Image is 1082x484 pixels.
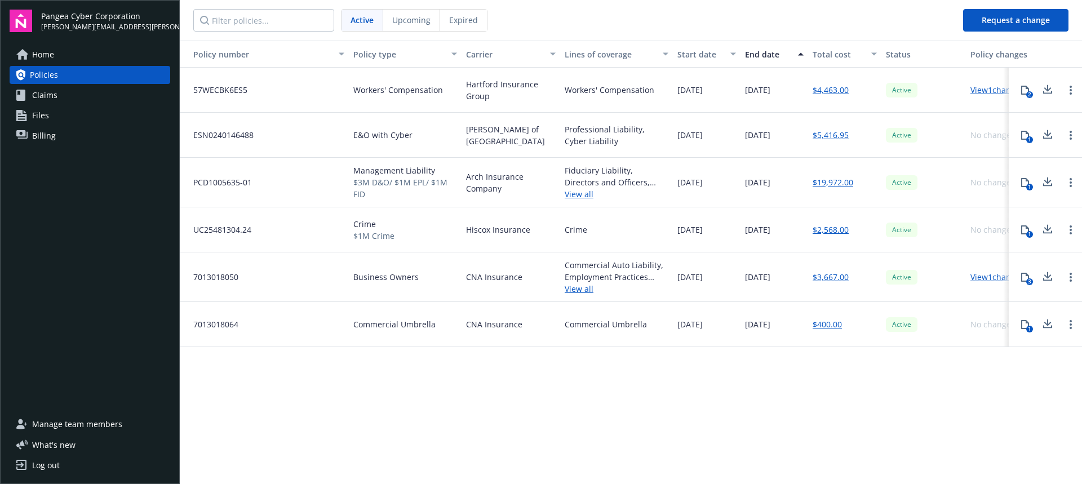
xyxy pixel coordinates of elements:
[1014,219,1036,241] button: 1
[813,224,849,236] a: $2,568.00
[193,9,334,32] input: Filter policies...
[466,78,556,102] span: Hartford Insurance Group
[184,176,252,188] span: PCD1005635-01
[1026,136,1033,143] div: 1
[10,106,170,125] a: Files
[184,48,332,60] div: Toggle SortBy
[808,41,881,68] button: Total cost
[677,176,703,188] span: [DATE]
[677,129,703,141] span: [DATE]
[886,48,961,60] div: Status
[745,48,791,60] div: End date
[32,415,122,433] span: Manage team members
[970,176,1015,188] div: No changes
[353,230,394,242] span: $1M Crime
[677,224,703,236] span: [DATE]
[10,46,170,64] a: Home
[10,439,94,451] button: What's new
[1064,83,1077,97] a: Open options
[41,10,170,32] button: Pangea Cyber Corporation[PERSON_NAME][EMAIL_ADDRESS][PERSON_NAME][DOMAIN_NAME]
[890,272,913,282] span: Active
[466,123,556,147] span: [PERSON_NAME] of [GEOGRAPHIC_DATA]
[32,439,76,451] span: What ' s new
[1064,128,1077,142] a: Open options
[813,48,864,60] div: Total cost
[32,46,54,64] span: Home
[184,48,332,60] div: Policy number
[745,129,770,141] span: [DATE]
[745,176,770,188] span: [DATE]
[353,318,436,330] span: Commercial Umbrella
[10,127,170,145] a: Billing
[41,10,170,22] span: Pangea Cyber Corporation
[963,9,1068,32] button: Request a change
[353,129,413,141] span: E&O with Cyber
[890,225,913,235] span: Active
[745,224,770,236] span: [DATE]
[740,41,808,68] button: End date
[449,14,478,26] span: Expired
[184,224,251,236] span: UC25481304.24
[677,318,703,330] span: [DATE]
[466,171,556,194] span: Arch Insurance Company
[677,271,703,283] span: [DATE]
[560,41,673,68] button: Lines of coverage
[10,86,170,104] a: Claims
[565,48,656,60] div: Lines of coverage
[565,123,668,147] div: Professional Liability, Cyber Liability
[565,259,668,283] div: Commercial Auto Liability, Employment Practices Liability, General Liability, Commercial Property
[1014,124,1036,146] button: 1
[1026,91,1033,98] div: 2
[813,271,849,283] a: $3,667.00
[466,48,543,60] div: Carrier
[1014,79,1036,101] button: 2
[673,41,740,68] button: Start date
[184,129,254,141] span: ESN0240146488
[1064,318,1077,331] a: Open options
[30,66,58,84] span: Policies
[970,129,1015,141] div: No changes
[813,318,842,330] a: $400.00
[565,188,668,200] a: View all
[10,10,32,32] img: navigator-logo.svg
[745,271,770,283] span: [DATE]
[1026,184,1033,190] div: 1
[32,127,56,145] span: Billing
[184,271,238,283] span: 7013018050
[41,22,170,32] span: [PERSON_NAME][EMAIL_ADDRESS][PERSON_NAME][DOMAIN_NAME]
[1014,313,1036,336] button: 1
[32,106,49,125] span: Files
[466,224,530,236] span: Hiscox Insurance
[745,318,770,330] span: [DATE]
[10,415,170,433] a: Manage team members
[353,84,443,96] span: Workers' Compensation
[966,41,1036,68] button: Policy changes
[351,14,374,26] span: Active
[1014,171,1036,194] button: 1
[392,14,431,26] span: Upcoming
[462,41,560,68] button: Carrier
[565,224,587,236] div: Crime
[890,319,913,330] span: Active
[745,84,770,96] span: [DATE]
[890,130,913,140] span: Active
[565,318,647,330] div: Commercial Umbrella
[353,48,445,60] div: Policy type
[1064,223,1077,237] a: Open options
[970,272,1024,282] a: View 1 changes
[813,84,849,96] a: $4,463.00
[813,176,853,188] a: $19,972.00
[890,177,913,188] span: Active
[677,48,724,60] div: Start date
[353,271,419,283] span: Business Owners
[1026,278,1033,285] div: 3
[184,318,238,330] span: 7013018064
[32,456,60,474] div: Log out
[565,283,668,295] a: View all
[1026,231,1033,238] div: 1
[466,271,522,283] span: CNA Insurance
[970,48,1032,60] div: Policy changes
[353,218,394,230] span: Crime
[1064,270,1077,284] a: Open options
[1014,266,1036,288] button: 3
